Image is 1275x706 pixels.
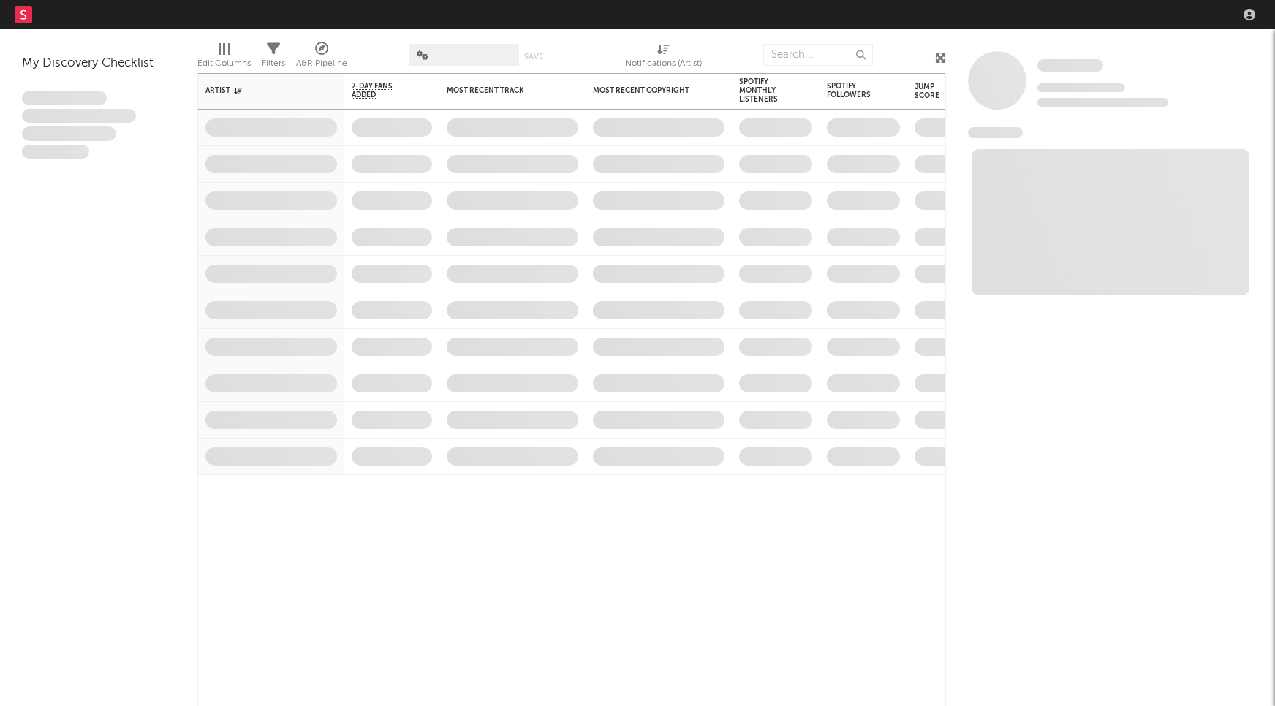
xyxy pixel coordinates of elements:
[22,55,175,72] div: My Discovery Checklist
[22,126,116,141] span: Praesent ac interdum
[262,55,285,72] div: Filters
[197,37,251,79] div: Edit Columns
[827,82,878,99] div: Spotify Followers
[22,145,89,159] span: Aliquam viverra
[447,86,556,95] div: Most Recent Track
[1037,58,1103,73] a: Some Artist
[968,127,1023,138] span: News Feed
[205,86,315,95] div: Artist
[296,55,347,72] div: A&R Pipeline
[197,55,251,72] div: Edit Columns
[22,91,107,105] span: Lorem ipsum dolor
[22,109,136,124] span: Integer aliquet in purus et
[262,37,285,79] div: Filters
[915,83,951,100] div: Jump Score
[296,37,347,79] div: A&R Pipeline
[524,53,543,61] button: Save
[1037,83,1125,92] span: Tracking Since: [DATE]
[1037,59,1103,72] span: Some Artist
[593,86,703,95] div: Most Recent Copyright
[625,55,702,72] div: Notifications (Artist)
[1037,98,1168,107] span: 0 fans last week
[739,77,790,104] div: Spotify Monthly Listeners
[763,44,873,66] input: Search...
[352,82,410,99] span: 7-Day Fans Added
[625,37,702,79] div: Notifications (Artist)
